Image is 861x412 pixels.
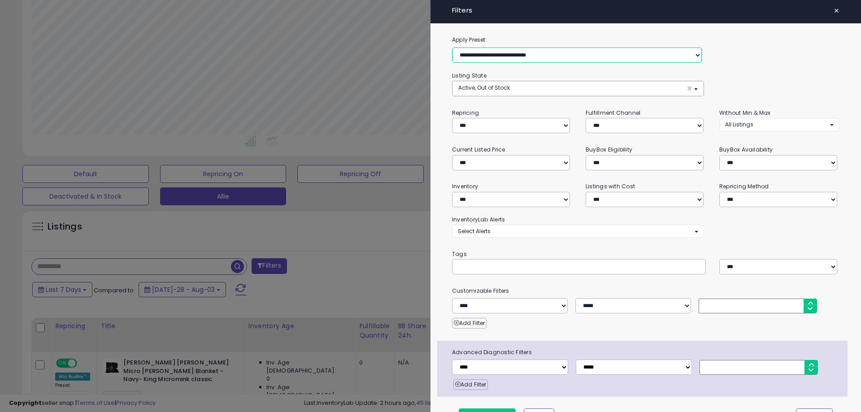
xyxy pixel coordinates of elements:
span: Active, Out of Stock [458,84,510,91]
small: Repricing Method [719,182,769,190]
small: Without Min & Max [719,109,771,117]
span: Advanced Diagnostic Filters [445,347,848,357]
small: Repricing [452,109,479,117]
button: × [830,4,843,17]
span: All Listings [725,121,753,128]
small: BuyBox Eligibility [586,146,632,153]
button: Select Alerts [452,225,704,238]
small: Current Listed Price [452,146,505,153]
small: BuyBox Availability [719,146,773,153]
span: Select Alerts [458,227,491,235]
small: Listing State [452,72,487,79]
label: Apply Preset: [445,35,846,45]
small: Inventory [452,182,478,190]
small: Fulfillment Channel [586,109,640,117]
h4: Filters [452,7,839,14]
button: All Listings [719,118,839,131]
button: Active, Out of Stock × [452,81,704,96]
small: InventoryLab Alerts [452,216,505,223]
button: Add Filter [453,379,488,390]
small: Listings with Cost [586,182,635,190]
button: Add Filter [452,318,487,329]
span: × [687,84,692,93]
small: Tags [445,249,846,259]
span: × [834,4,839,17]
small: Customizable Filters [445,286,846,296]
